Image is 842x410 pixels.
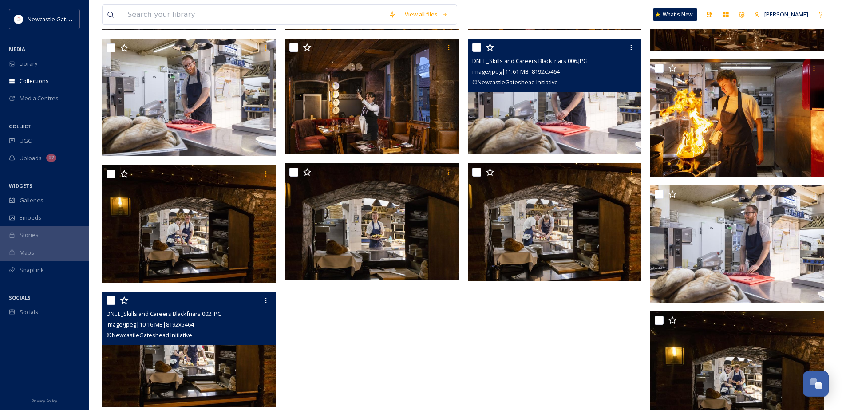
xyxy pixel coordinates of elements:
span: Stories [20,231,39,239]
span: UGC [20,137,32,145]
span: Media Centres [20,94,59,102]
span: © NewcastleGateshead Initiative [107,331,192,339]
div: 17 [46,154,56,162]
a: View all files [400,6,452,23]
span: Newcastle Gateshead Initiative [28,15,109,23]
img: DNEE_Skills and Careers Blackfriars 002.JPG [102,292,276,408]
img: DqD9wEUd_400x400.jpg [14,15,23,24]
input: Search your library [123,5,384,24]
img: DNEE_Skills and Careers Blackfriars 009.JPG [650,59,826,177]
span: SOCIALS [9,294,31,301]
span: WIDGETS [9,182,32,189]
span: Socials [20,308,38,316]
img: DNEE_Skills and Careers Blackfriars 005.JPG [285,163,459,280]
a: Privacy Policy [32,395,57,406]
span: image/jpeg | 11.61 MB | 8192 x 5464 [472,67,560,75]
span: image/jpeg | 10.16 MB | 8192 x 5464 [107,320,194,328]
img: DNEE_Skills and Careers Blackfriars 006.JPG [468,39,642,155]
span: Embeds [20,213,41,222]
span: DNEE_Skills and Careers Blackfriars 002.JPG [107,310,222,318]
span: SnapLink [20,266,44,274]
span: Privacy Policy [32,398,57,404]
button: Open Chat [803,371,829,397]
span: Library [20,59,37,68]
span: Maps [20,248,34,257]
img: DNEE_Skills and Careers Blackfriars 010.JPG [285,39,459,155]
a: What's New [653,8,697,21]
span: Galleries [20,196,43,205]
span: © NewcastleGateshead Initiative [472,78,558,86]
img: DNEE_Skills and Careers Blackfriars 008.JPG [102,39,278,156]
span: DNEE_Skills and Careers Blackfriars 006.JPG [472,57,588,65]
span: COLLECT [9,123,32,130]
img: DNEE_Skills and Careers Blackfriars 001.JPG [468,163,644,280]
span: [PERSON_NAME] [764,10,808,18]
span: Uploads [20,154,42,162]
a: [PERSON_NAME] [750,6,813,23]
span: MEDIA [9,46,25,52]
img: DNEE_Skills and Careers Blackfriars 003.JPG [102,165,278,282]
img: DNEE_Skills and Careers Blackfriars 007.JPG [650,185,826,303]
span: Collections [20,77,49,85]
